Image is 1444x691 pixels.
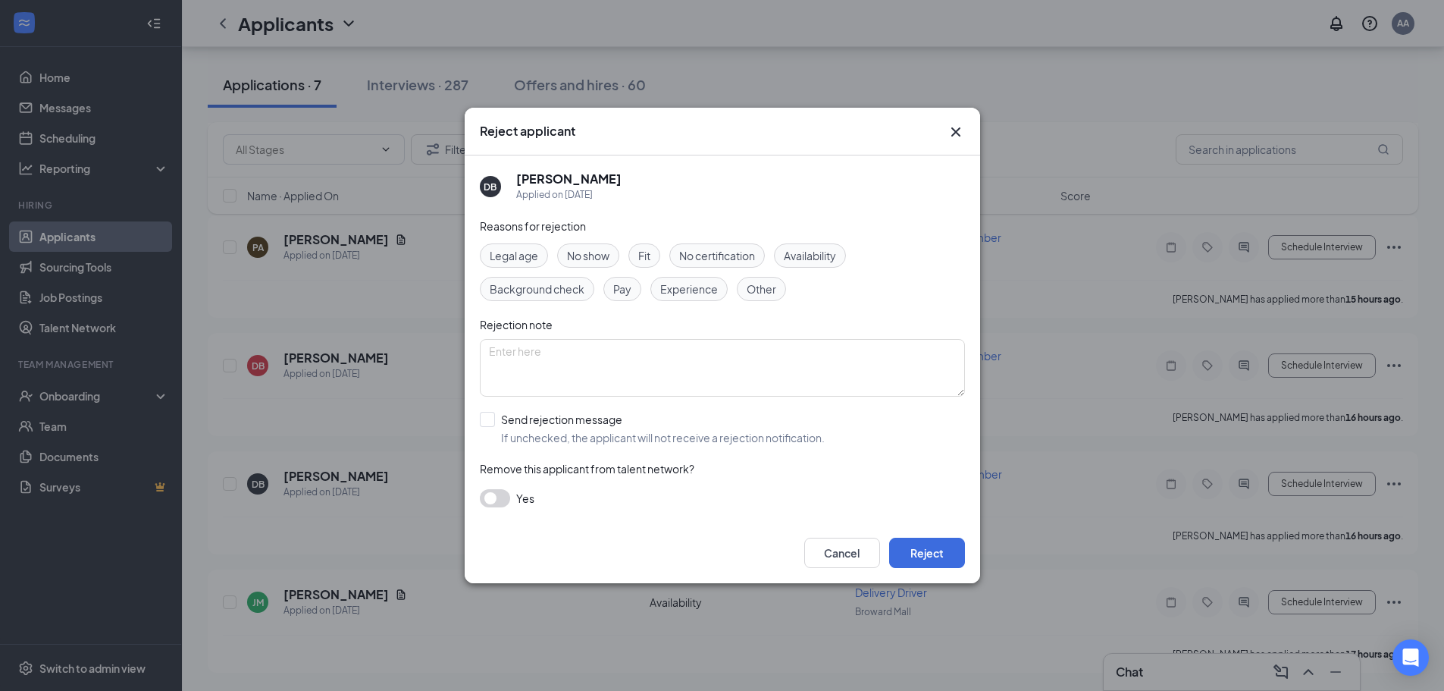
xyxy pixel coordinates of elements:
span: No certification [679,247,755,264]
span: Pay [613,281,631,297]
span: Background check [490,281,584,297]
div: DB [484,181,496,193]
span: Remove this applicant from talent network? [480,462,694,476]
span: No show [567,247,609,264]
span: Reasons for rejection [480,219,586,233]
span: Availability [784,247,836,264]
span: Yes [516,489,534,507]
button: Cancel [804,538,880,568]
span: Rejection note [480,318,553,331]
button: Close [947,123,965,141]
span: Experience [660,281,718,297]
h5: [PERSON_NAME] [516,171,622,187]
span: Legal age [490,247,538,264]
h3: Reject applicant [480,123,575,140]
button: Reject [889,538,965,568]
svg: Cross [947,123,965,141]
div: Applied on [DATE] [516,187,622,203]
div: Open Intercom Messenger [1392,639,1429,676]
span: Fit [638,247,650,264]
span: Other [747,281,776,297]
